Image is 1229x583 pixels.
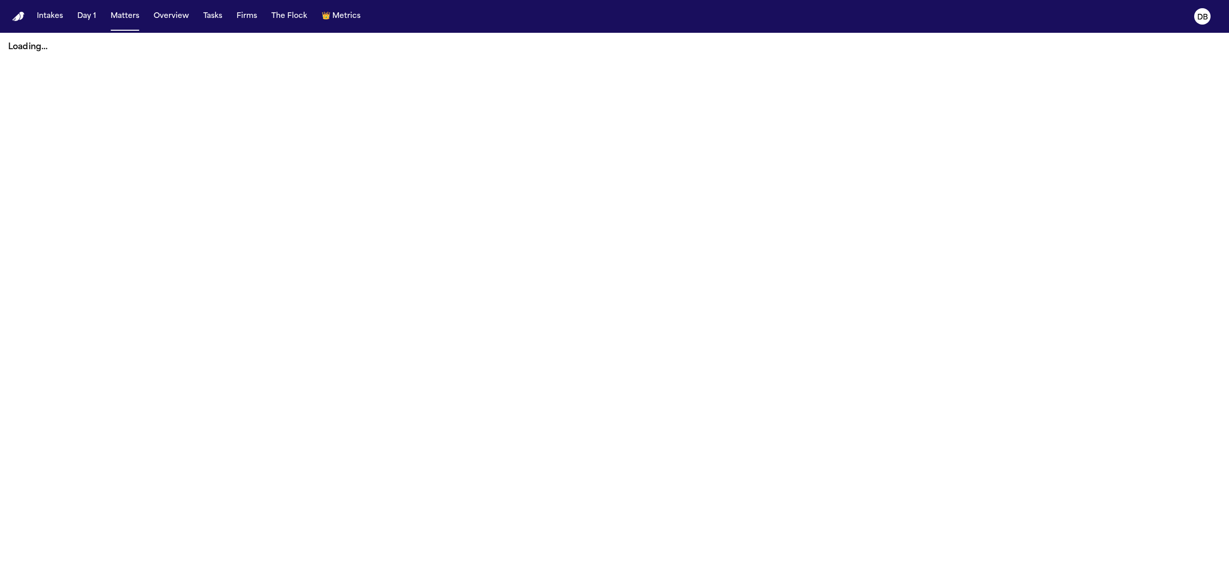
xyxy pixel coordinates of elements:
button: Intakes [33,7,67,26]
p: Loading... [8,41,1221,53]
button: crownMetrics [317,7,365,26]
button: Tasks [199,7,226,26]
a: Home [12,12,25,22]
button: Day 1 [73,7,100,26]
button: The Flock [267,7,311,26]
button: Overview [150,7,193,26]
img: Finch Logo [12,12,25,22]
button: Matters [107,7,143,26]
button: Firms [232,7,261,26]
